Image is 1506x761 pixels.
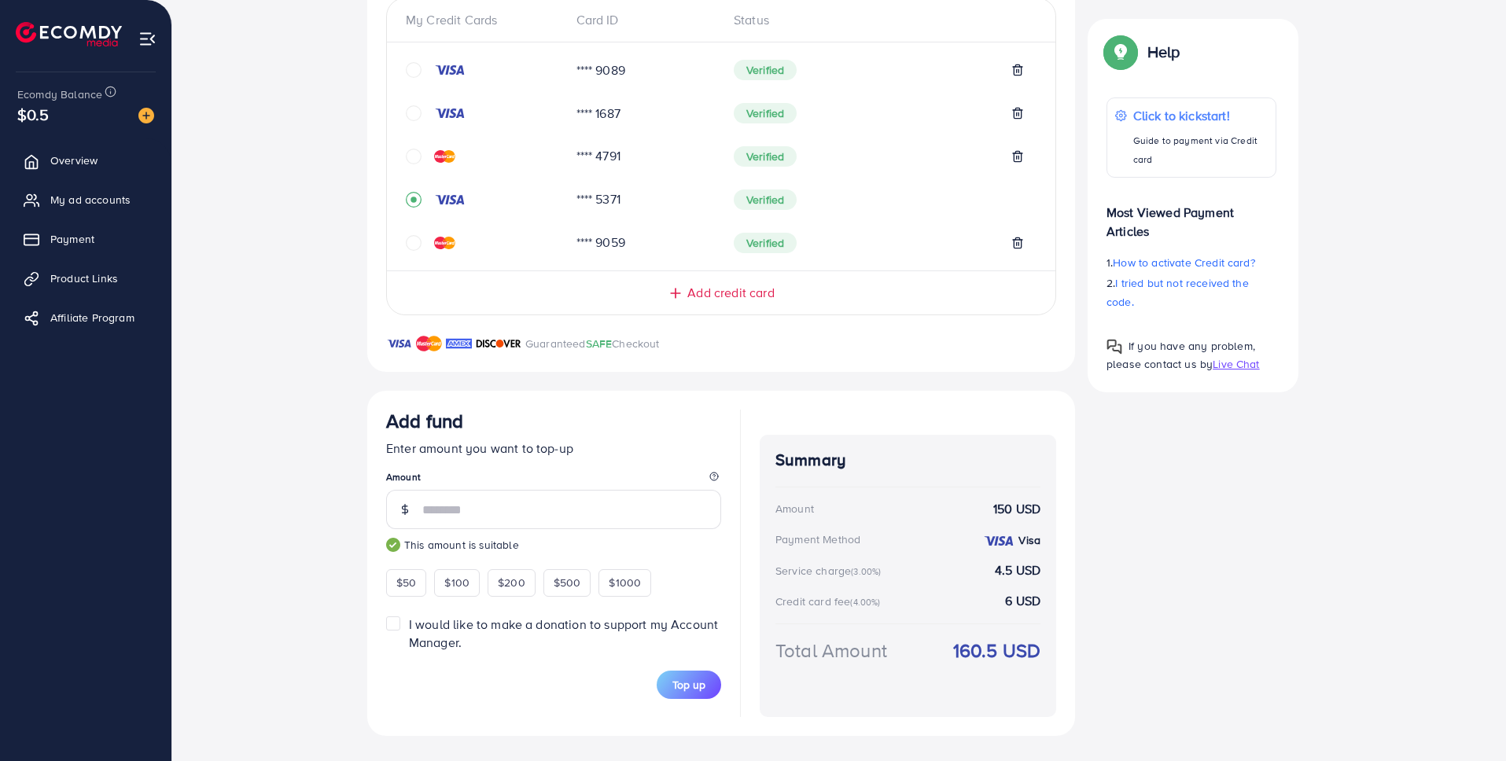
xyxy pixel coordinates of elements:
[476,334,521,353] img: brand
[50,310,134,325] span: Affiliate Program
[687,284,774,302] span: Add credit card
[386,470,721,490] legend: Amount
[406,105,422,121] svg: circle
[1133,131,1268,169] p: Guide to payment via Credit card
[1213,356,1259,372] span: Live Chat
[1005,592,1040,610] strong: 6 USD
[386,334,412,353] img: brand
[586,336,613,351] span: SAFE
[12,263,160,294] a: Product Links
[12,302,160,333] a: Affiliate Program
[657,671,721,699] button: Top up
[734,189,797,210] span: Verified
[995,561,1040,579] strong: 4.5 USD
[734,103,797,123] span: Verified
[1147,42,1180,61] p: Help
[12,184,160,215] a: My ad accounts
[775,594,886,609] div: Credit card fee
[406,192,422,208] svg: record circle
[721,11,1037,29] div: Status
[953,637,1040,664] strong: 160.5 USD
[1106,339,1122,355] img: Popup guide
[396,575,416,590] span: $50
[406,11,564,29] div: My Credit Cards
[1106,274,1276,311] p: 2.
[1018,532,1040,548] strong: Visa
[386,537,721,553] small: This amount is suitable
[525,334,660,353] p: Guaranteed Checkout
[434,150,455,163] img: credit
[1106,38,1135,66] img: Popup guide
[1133,106,1268,125] p: Click to kickstart!
[386,439,721,458] p: Enter amount you want to top-up
[409,616,718,651] span: I would like to make a donation to support my Account Manager.
[434,64,466,76] img: credit
[138,108,154,123] img: image
[564,11,722,29] div: Card ID
[406,235,422,251] svg: circle
[775,450,1040,470] h4: Summary
[444,575,469,590] span: $100
[734,146,797,167] span: Verified
[12,223,160,255] a: Payment
[1106,338,1255,372] span: If you have any problem, please contact us by
[734,233,797,253] span: Verified
[446,334,472,353] img: brand
[12,145,160,176] a: Overview
[50,231,94,247] span: Payment
[434,193,466,206] img: credit
[983,535,1014,547] img: credit
[17,103,50,126] span: $0.5
[609,575,641,590] span: $1000
[775,501,814,517] div: Amount
[993,500,1040,518] strong: 150 USD
[498,575,525,590] span: $200
[1106,253,1276,272] p: 1.
[50,153,98,168] span: Overview
[434,107,466,119] img: credit
[775,637,887,664] div: Total Amount
[1113,255,1254,270] span: How to activate Credit card?
[386,538,400,552] img: guide
[1106,275,1249,310] span: I tried but not received the code.
[851,565,881,578] small: (3.00%)
[850,596,880,608] small: (4.00%)
[138,30,156,48] img: menu
[406,62,422,78] svg: circle
[406,149,422,164] svg: circle
[386,410,463,432] h3: Add fund
[554,575,581,590] span: $500
[672,677,705,693] span: Top up
[1439,690,1494,749] iframe: Chat
[775,563,886,579] div: Service charge
[16,22,122,46] img: logo
[50,270,118,286] span: Product Links
[434,237,455,249] img: credit
[17,86,102,102] span: Ecomdy Balance
[775,531,860,547] div: Payment Method
[50,192,131,208] span: My ad accounts
[734,60,797,80] span: Verified
[416,334,442,353] img: brand
[1106,190,1276,241] p: Most Viewed Payment Articles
